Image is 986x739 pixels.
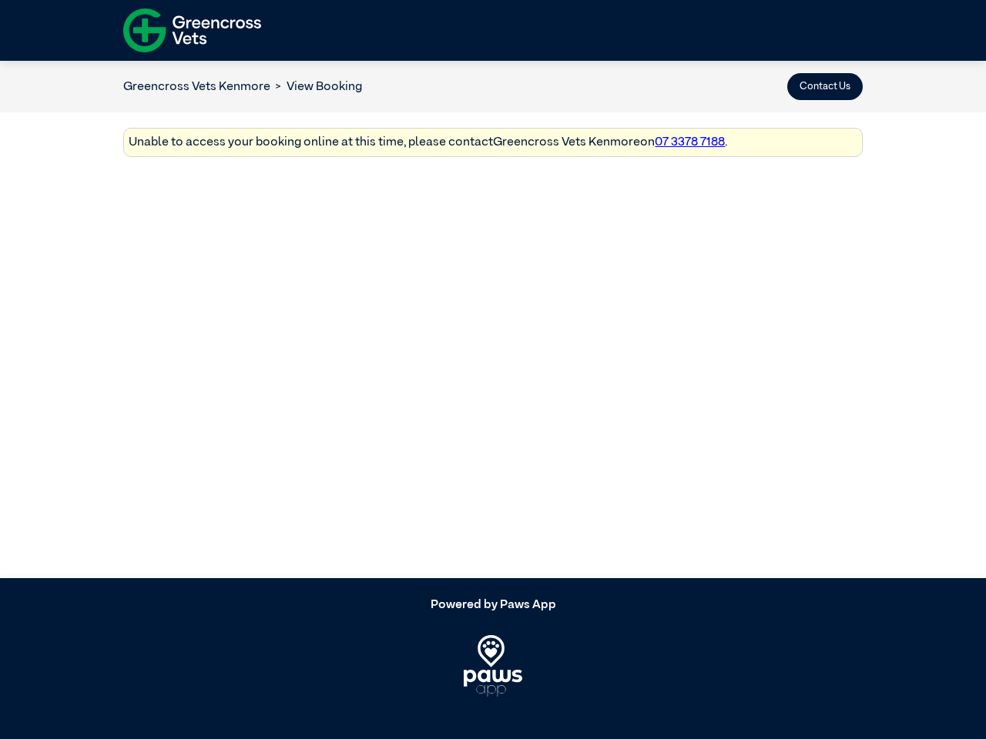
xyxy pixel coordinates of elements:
h5: Powered by Paws App [123,598,863,613]
a: Greencross Vets Kenmore [123,81,270,93]
li: View Booking [270,78,362,96]
button: Contact Us [787,73,863,100]
div: Unable to access your booking online at this time, please contact Greencross Vets Kenmore on . [123,128,863,158]
a: 07 3378 7188 [655,136,725,149]
img: f-logo [123,4,261,57]
img: PawsApp [464,635,523,697]
nav: breadcrumb [123,78,362,96]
